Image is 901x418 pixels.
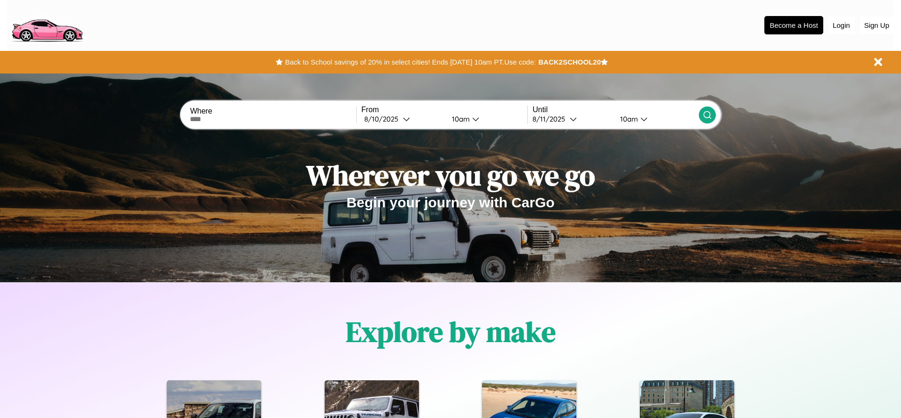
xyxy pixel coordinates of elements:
h1: Explore by make [346,312,556,351]
button: 8/10/2025 [361,114,444,124]
div: 10am [615,115,640,123]
div: 8 / 11 / 2025 [532,115,570,123]
button: 10am [613,114,698,124]
b: BACK2SCHOOL20 [538,58,601,66]
div: 8 / 10 / 2025 [364,115,403,123]
label: Where [190,107,356,115]
div: 10am [447,115,472,123]
button: 10am [444,114,527,124]
label: From [361,106,527,114]
img: logo [7,5,87,44]
label: Until [532,106,698,114]
button: Back to School savings of 20% in select cities! Ends [DATE] 10am PT.Use code: [283,56,538,69]
button: Login [828,16,855,34]
button: Sign Up [860,16,894,34]
button: Become a Host [764,16,823,34]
